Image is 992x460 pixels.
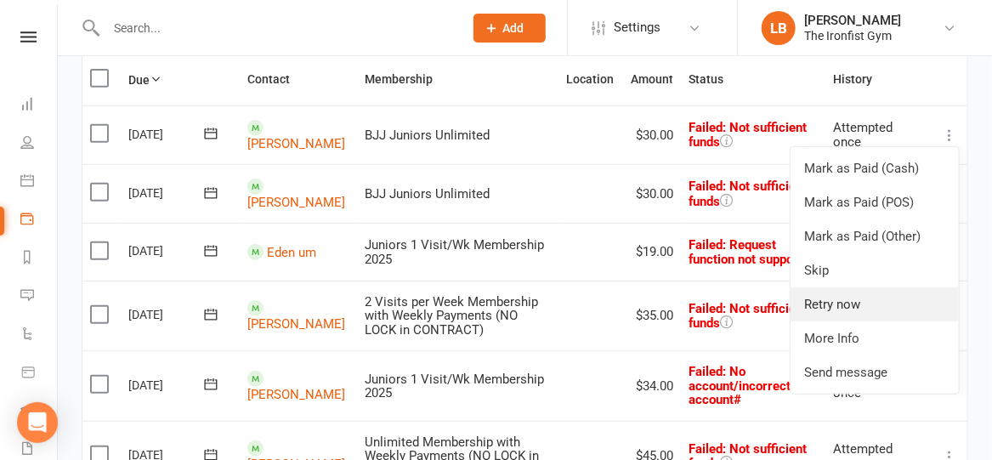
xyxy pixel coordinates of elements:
[558,54,621,105] th: Location
[473,14,546,43] button: Add
[128,179,207,206] div: [DATE]
[621,223,681,281] td: $19.00
[614,9,660,47] span: Settings
[804,13,901,28] div: [PERSON_NAME]
[247,195,345,210] a: [PERSON_NAME]
[804,28,901,43] div: The Ironfist Gym
[503,21,524,35] span: Add
[247,136,345,151] a: [PERSON_NAME]
[357,54,558,105] th: Membership
[267,244,316,259] a: Eden um
[365,128,490,143] span: BJJ Juniors Unlimited
[689,120,807,150] span: : Not sufficient funds
[20,163,59,202] a: Calendar
[681,54,826,105] th: Status
[689,364,791,407] span: : No account/incorrect account#
[247,387,345,402] a: [PERSON_NAME]
[17,402,58,443] div: Open Intercom Messenger
[240,54,357,105] th: Contact
[621,105,681,164] td: $30.00
[791,185,959,219] a: Mark as Paid (POS)
[365,237,544,267] span: Juniors 1 Visit/Wk Membership 2025
[791,355,959,389] a: Send message
[689,179,807,209] span: Failed
[365,372,544,401] span: Juniors 1 Visit/Wk Membership 2025
[689,179,807,209] span: : Not sufficient funds
[621,54,681,105] th: Amount
[791,287,959,321] a: Retry now
[791,321,959,355] a: More Info
[762,11,796,45] div: LB
[621,164,681,223] td: $30.00
[365,294,538,338] span: 2 Visits per Week Membership with Weekly Payments (NO LOCK in CONTRACT)
[128,121,207,147] div: [DATE]
[20,125,59,163] a: People
[791,219,959,253] a: Mark as Paid (Other)
[689,120,807,150] span: Failed
[20,87,59,125] a: Dashboard
[128,372,207,398] div: [DATE]
[689,364,791,407] span: Failed
[621,350,681,421] td: $34.00
[128,237,207,264] div: [DATE]
[247,316,345,332] a: [PERSON_NAME]
[689,301,807,332] span: Failed
[791,151,959,185] a: Mark as Paid (Cash)
[689,237,816,267] span: : Request function not supported
[128,301,207,327] div: [DATE]
[826,54,932,105] th: History
[365,186,490,202] span: BJJ Juniors Unlimited
[121,54,240,105] th: Due
[791,253,959,287] a: Skip
[689,301,807,332] span: : Not sufficient funds
[834,120,893,150] span: Attempted once
[689,237,816,267] span: Failed
[20,355,59,393] a: Product Sales
[621,281,681,351] td: $35.00
[20,202,59,240] a: Payments
[20,240,59,278] a: Reports
[101,16,451,40] input: Search...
